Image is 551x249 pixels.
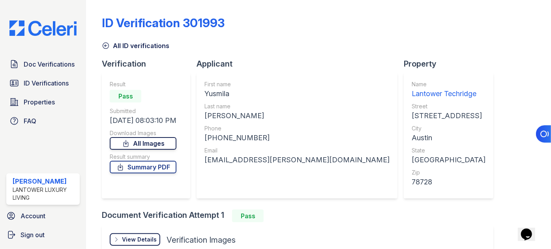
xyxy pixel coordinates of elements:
[122,236,157,243] div: View Details
[102,58,197,69] div: Verification
[167,234,236,245] div: Verification Images
[3,208,83,224] a: Account
[412,132,485,143] div: Austin
[110,107,176,115] div: Submitted
[412,177,485,188] div: 78728
[6,56,80,72] a: Doc Verifications
[204,110,390,121] div: [PERSON_NAME]
[412,124,485,132] div: City
[204,132,390,143] div: [PHONE_NUMBER]
[102,16,225,30] div: ID Verification 301993
[110,137,176,150] a: All Images
[110,90,141,102] div: Pass
[24,78,69,88] span: ID Verifications
[204,147,390,154] div: Email
[412,80,485,99] a: Name Lantower Techridge
[197,58,404,69] div: Applicant
[412,80,485,88] div: Name
[412,169,485,177] div: Zip
[13,186,77,202] div: Lantower Luxury Living
[204,154,390,165] div: [EMAIL_ADDRESS][PERSON_NAME][DOMAIN_NAME]
[412,154,485,165] div: [GEOGRAPHIC_DATA]
[412,147,485,154] div: State
[21,230,45,240] span: Sign out
[102,210,500,222] div: Document Verification Attempt 1
[110,153,176,161] div: Result summary
[3,20,83,35] img: CE_Logo_Blue-a8612792a0a2168367f1c8372b55b34899dd931a85d93a1a3d3e32e68fde9ad4.png
[24,59,75,69] span: Doc Verifications
[6,75,80,91] a: ID Verifications
[232,210,264,222] div: Pass
[518,217,543,241] iframe: chat widget
[24,116,36,126] span: FAQ
[102,41,169,50] a: All ID verifications
[204,124,390,132] div: Phone
[21,211,45,221] span: Account
[3,227,83,243] a: Sign out
[110,129,176,137] div: Download Images
[204,88,390,99] div: Yusmila
[404,58,500,69] div: Property
[6,94,80,110] a: Properties
[412,110,485,121] div: [STREET_ADDRESS]
[412,102,485,110] div: Street
[412,88,485,99] div: Lantower Techridge
[110,115,176,126] div: [DATE] 08:03:10 PM
[204,80,390,88] div: First name
[110,161,176,173] a: Summary PDF
[204,102,390,110] div: Last name
[24,97,55,107] span: Properties
[13,177,77,186] div: [PERSON_NAME]
[110,80,176,88] div: Result
[6,113,80,129] a: FAQ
